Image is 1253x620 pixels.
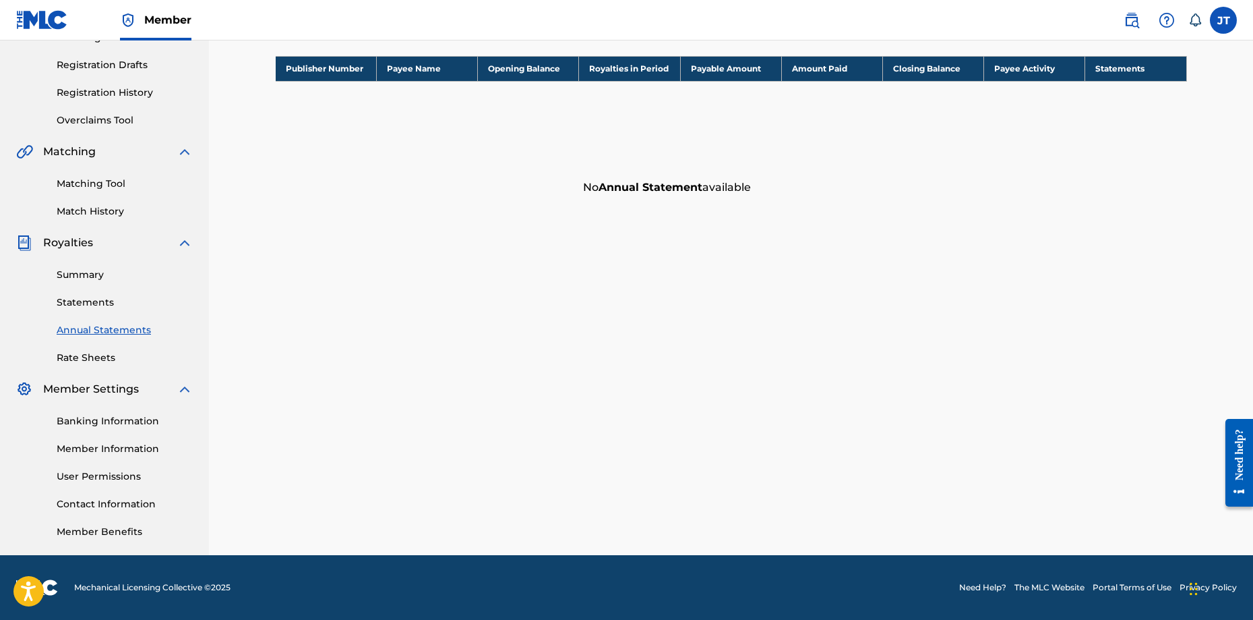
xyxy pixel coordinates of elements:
div: Drag [1190,569,1198,609]
img: Royalties [16,235,32,251]
img: Matching [16,144,33,160]
iframe: Resource Center [1215,409,1253,517]
a: Contact Information [57,497,193,511]
div: Notifications [1188,13,1202,27]
a: Registration Drafts [57,58,193,72]
th: Royalties in Period [579,56,680,81]
th: Payee Activity [984,56,1085,81]
a: Portal Terms of Use [1093,582,1171,594]
div: No available [576,173,1187,202]
span: Mechanical Licensing Collective © 2025 [74,582,231,594]
img: MLC Logo [16,10,68,30]
a: Rate Sheets [57,351,193,365]
img: expand [177,144,193,160]
a: Privacy Policy [1180,582,1237,594]
a: User Permissions [57,470,193,484]
a: The MLC Website [1014,582,1084,594]
a: Matching Tool [57,177,193,191]
th: Payee Name [377,56,478,81]
a: Member Benefits [57,525,193,539]
a: Member Information [57,442,193,456]
img: logo [16,580,58,596]
a: Match History [57,204,193,219]
span: Royalties [43,235,93,251]
a: Need Help? [959,582,1006,594]
iframe: Chat Widget [1186,555,1253,620]
th: Payable Amount [680,56,781,81]
img: help [1159,12,1175,28]
a: Summary [57,268,193,282]
a: Banking Information [57,414,193,428]
th: Publisher Number [276,56,377,81]
img: search [1124,12,1140,28]
div: User Menu [1210,7,1237,34]
a: Registration History [57,86,193,100]
div: Help [1153,7,1180,34]
th: Opening Balance [478,56,579,81]
strong: Annual Statement [599,181,702,194]
span: Member Settings [43,381,139,397]
span: Matching [43,144,96,160]
a: Public Search [1118,7,1145,34]
span: Member [144,12,191,28]
img: expand [177,235,193,251]
img: Top Rightsholder [120,12,136,28]
th: Amount Paid [781,56,882,81]
img: expand [177,381,193,397]
th: Statements [1085,56,1186,81]
th: Closing Balance [882,56,983,81]
a: Annual Statements [57,323,193,337]
a: Statements [57,295,193,310]
img: Member Settings [16,381,32,397]
a: Overclaims Tool [57,113,193,128]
